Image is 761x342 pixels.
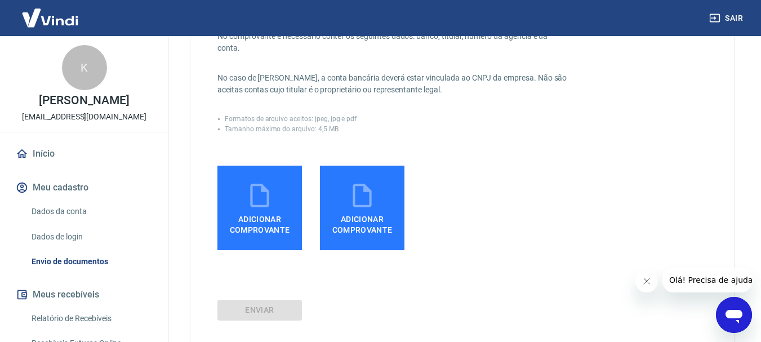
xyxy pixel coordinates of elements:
[27,307,155,330] a: Relatório de Recebíveis
[225,124,339,134] p: Tamanho máximo do arquivo: 4,5 MB
[217,30,567,54] p: No comprovante é necessário conter os seguintes dados: banco, titular, número da agência e da conta.
[7,8,95,17] span: Olá! Precisa de ajuda?
[716,297,752,333] iframe: Botão para abrir a janela de mensagens
[62,45,107,90] div: K
[14,282,155,307] button: Meus recebíveis
[324,210,400,235] span: Adicionar comprovante
[14,141,155,166] a: Início
[320,166,404,250] label: Adicionar comprovante
[707,8,747,29] button: Sair
[39,95,129,106] p: [PERSON_NAME]
[27,225,155,248] a: Dados de login
[27,250,155,273] a: Envio de documentos
[217,166,302,250] label: Adicionar comprovante
[222,210,297,235] span: Adicionar comprovante
[27,200,155,223] a: Dados da conta
[662,268,752,292] iframe: Mensagem da empresa
[14,1,87,35] img: Vindi
[217,72,567,96] p: No caso de [PERSON_NAME], a conta bancária deverá estar vinculada ao CNPJ da empresa. Não são ace...
[22,111,146,123] p: [EMAIL_ADDRESS][DOMAIN_NAME]
[225,114,357,124] p: Formatos de arquivo aceitos: jpeg, jpg e pdf
[635,270,658,292] iframe: Fechar mensagem
[14,175,155,200] button: Meu cadastro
